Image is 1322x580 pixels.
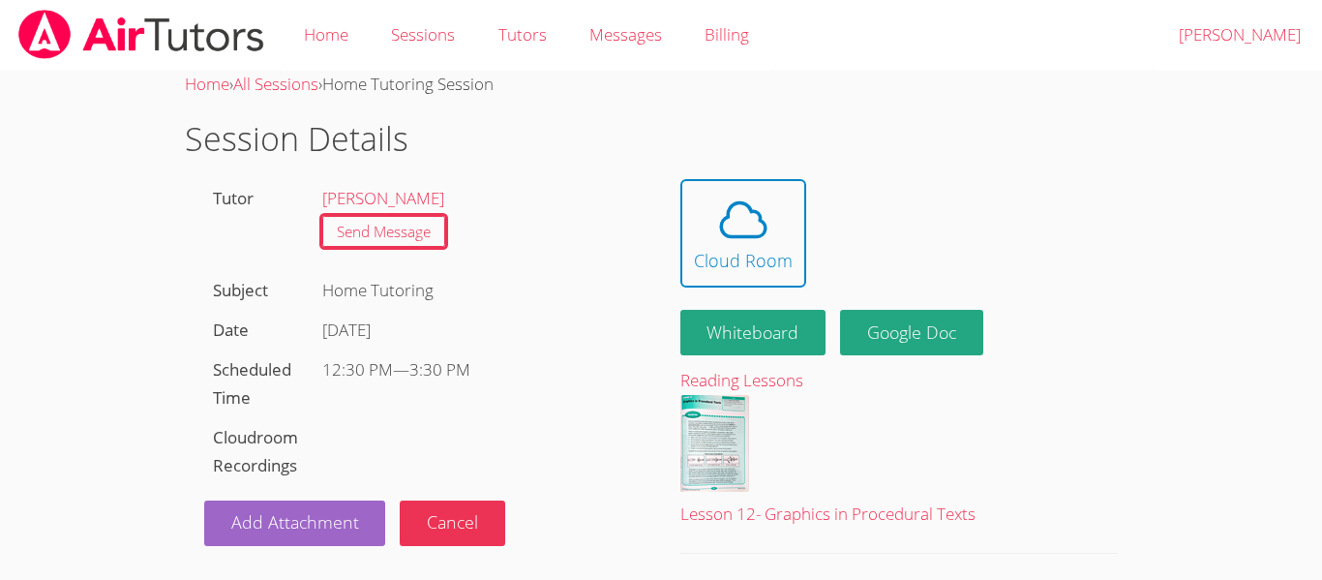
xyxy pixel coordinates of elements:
[680,310,826,355] button: Whiteboard
[213,358,291,409] label: Scheduled Time
[322,317,633,345] div: [DATE]
[409,358,470,381] span: 3:30 PM
[314,271,642,311] div: Home Tutoring
[185,73,229,95] a: Home
[322,216,445,248] a: Send Message
[840,310,983,355] a: Google Doc
[204,501,386,546] a: Add Attachment
[400,501,505,546] button: Cancel
[322,358,393,381] span: 12:30 PM
[694,247,793,274] div: Cloud Room
[233,73,318,95] a: All Sessions
[680,395,749,492] img: Lesson%2012-%20Graphics%20in%20Procedural%20Texts.pdf
[16,10,266,59] img: airtutors_banner-c4298cdbf04f3fff15de1276eac7730deb9818008684d7c2e4769d2f7ddbe033.png
[322,187,444,209] a: [PERSON_NAME]
[680,367,1118,529] a: Reading LessonsLesson 12- Graphics in Procedural Texts
[680,367,1118,395] div: Reading Lessons
[589,23,662,46] span: Messages
[322,356,633,384] div: —
[185,114,1137,164] h1: Session Details
[322,73,494,95] span: Home Tutoring Session
[213,187,254,209] label: Tutor
[213,279,268,301] label: Subject
[213,319,249,341] label: Date
[213,426,298,476] label: Cloudroom Recordings
[185,71,1137,99] div: › ›
[680,179,806,288] button: Cloud Room
[680,501,1118,529] div: Lesson 12- Graphics in Procedural Texts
